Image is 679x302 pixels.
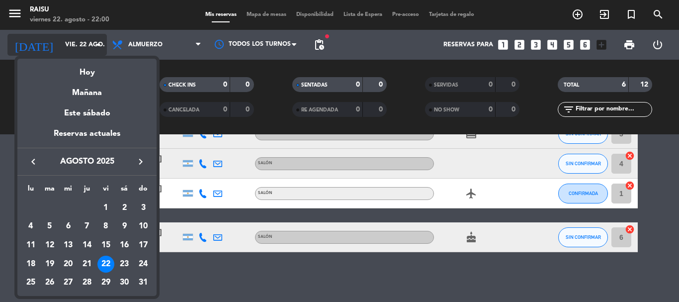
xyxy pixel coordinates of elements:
div: Este sábado [17,100,157,127]
div: 7 [79,218,95,235]
div: 10 [135,218,152,235]
td: 13 de agosto de 2025 [59,236,78,255]
td: 5 de agosto de 2025 [40,217,59,236]
td: 27 de agosto de 2025 [59,274,78,293]
td: 17 de agosto de 2025 [134,236,153,255]
div: 19 [41,256,58,273]
td: 31 de agosto de 2025 [134,274,153,293]
td: 19 de agosto de 2025 [40,255,59,274]
button: keyboard_arrow_left [24,155,42,168]
td: 18 de agosto de 2025 [21,255,40,274]
td: 1 de agosto de 2025 [96,199,115,217]
td: 15 de agosto de 2025 [96,236,115,255]
i: keyboard_arrow_left [27,156,39,168]
td: 10 de agosto de 2025 [134,217,153,236]
div: 9 [116,218,133,235]
td: 6 de agosto de 2025 [59,217,78,236]
div: 3 [135,200,152,216]
div: 15 [97,237,114,254]
th: jueves [78,183,96,199]
td: 9 de agosto de 2025 [115,217,134,236]
div: 8 [97,218,114,235]
div: 25 [22,275,39,292]
td: 20 de agosto de 2025 [59,255,78,274]
th: viernes [96,183,115,199]
div: 4 [22,218,39,235]
i: keyboard_arrow_right [135,156,147,168]
div: 18 [22,256,39,273]
td: 21 de agosto de 2025 [78,255,96,274]
th: lunes [21,183,40,199]
div: 28 [79,275,95,292]
div: 6 [60,218,77,235]
div: Reservas actuales [17,127,157,148]
td: 28 de agosto de 2025 [78,274,96,293]
td: 2 de agosto de 2025 [115,199,134,217]
div: 16 [116,237,133,254]
div: 26 [41,275,58,292]
div: 27 [60,275,77,292]
div: Hoy [17,59,157,79]
div: Mañana [17,79,157,100]
td: 4 de agosto de 2025 [21,217,40,236]
td: 3 de agosto de 2025 [134,199,153,217]
td: 26 de agosto de 2025 [40,274,59,293]
td: AGO. [21,199,96,217]
td: 23 de agosto de 2025 [115,255,134,274]
td: 14 de agosto de 2025 [78,236,96,255]
th: domingo [134,183,153,199]
button: keyboard_arrow_right [132,155,150,168]
div: 22 [97,256,114,273]
div: 21 [79,256,95,273]
div: 13 [60,237,77,254]
div: 29 [97,275,114,292]
div: 5 [41,218,58,235]
div: 24 [135,256,152,273]
div: 30 [116,275,133,292]
th: miércoles [59,183,78,199]
td: 7 de agosto de 2025 [78,217,96,236]
th: martes [40,183,59,199]
span: agosto 2025 [42,155,132,168]
div: 31 [135,275,152,292]
td: 29 de agosto de 2025 [96,274,115,293]
th: sábado [115,183,134,199]
td: 22 de agosto de 2025 [96,255,115,274]
td: 30 de agosto de 2025 [115,274,134,293]
div: 23 [116,256,133,273]
td: 16 de agosto de 2025 [115,236,134,255]
div: 17 [135,237,152,254]
div: 2 [116,200,133,216]
td: 8 de agosto de 2025 [96,217,115,236]
td: 11 de agosto de 2025 [21,236,40,255]
div: 14 [79,237,95,254]
td: 24 de agosto de 2025 [134,255,153,274]
div: 11 [22,237,39,254]
div: 12 [41,237,58,254]
td: 25 de agosto de 2025 [21,274,40,293]
td: 12 de agosto de 2025 [40,236,59,255]
div: 1 [97,200,114,216]
div: 20 [60,256,77,273]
